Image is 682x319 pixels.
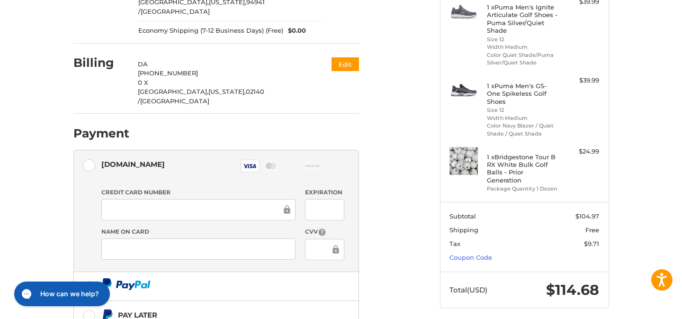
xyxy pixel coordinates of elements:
span: Total (USD) [449,285,487,294]
span: Free [585,226,599,234]
h2: Billing [73,55,129,70]
img: PayPal icon [101,278,151,290]
li: Color Navy Blazer / Quiet Shade / Quiet Shade [487,122,559,137]
span: $104.97 [575,212,599,220]
span: [PHONE_NUMBER] [138,69,198,77]
label: Credit Card Number [101,188,296,197]
span: $0.00 [283,26,306,36]
span: D [138,60,143,68]
span: [GEOGRAPHIC_DATA], [138,88,208,95]
iframe: Gorgias live chat messenger [9,278,113,310]
li: Width Medium [487,114,559,122]
span: [GEOGRAPHIC_DATA] [141,8,210,15]
span: A [143,60,148,68]
span: Economy Shipping (7-12 Business Days) (Free) [138,26,283,36]
span: $9.71 [584,240,599,247]
li: Size 12 [487,106,559,114]
div: [DOMAIN_NAME] [101,156,165,172]
li: Color Quiet Shade/Puma Silver/Quiet Shade [487,51,559,67]
a: Coupon Code [449,254,492,261]
label: CVV [305,228,344,237]
button: Edit [332,57,359,71]
span: [GEOGRAPHIC_DATA] [140,97,209,105]
span: Subtotal [449,212,476,220]
span: $114.68 [546,281,599,299]
span: 0 X [138,79,148,86]
h4: 1 x Bridgestone Tour B RX White Bulk Golf Balls - Prior Generation [487,153,559,184]
h4: 1 x Puma Men's Ignite Articulate Golf Shoes - Puma Silver/Quiet Shade [487,3,559,34]
span: [US_STATE], [208,88,246,95]
div: $24.99 [562,147,599,156]
h2: Payment [73,126,129,141]
span: 02140 / [138,88,264,105]
label: Name on Card [101,228,296,236]
div: $39.99 [562,76,599,85]
li: Package Quantity 1 Dozen [487,185,559,193]
span: Shipping [449,226,478,234]
li: Width Medium [487,43,559,51]
span: Tax [449,240,460,247]
label: Expiration [305,188,344,197]
li: Size 12 [487,36,559,44]
h4: 1 x Puma Men's GS-One Spikeless Golf Shoes [487,82,559,105]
